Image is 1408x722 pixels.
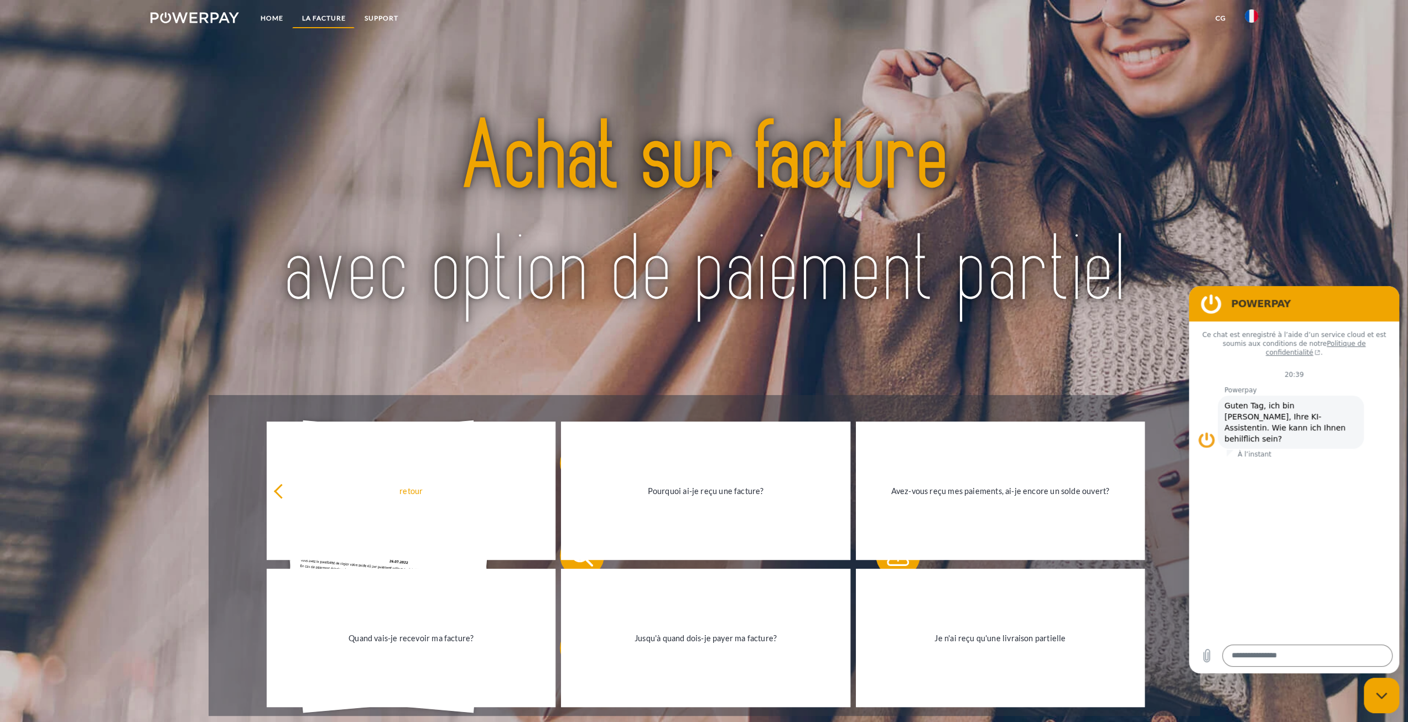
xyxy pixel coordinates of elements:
[568,630,843,645] div: Jusqu'à quand dois-je payer ma facture?
[863,630,1138,645] div: Je n'ai reçu qu'une livraison partielle
[863,483,1138,498] div: Avez-vous reçu mes paiements, ai-je encore un solde ouvert?
[355,8,407,28] a: Support
[856,422,1145,560] a: Avez-vous reçu mes paiements, ai-je encore un solde ouvert?
[1364,678,1399,713] iframe: Bouton de lancement de la fenêtre de messagerie, conversation en cours
[150,12,240,23] img: logo-powerpay-white.svg
[1189,286,1399,673] iframe: Fenêtre de messagerie
[1245,9,1258,23] img: fr
[568,483,843,498] div: Pourquoi ai-je reçu une facture?
[273,483,549,498] div: retour
[1206,8,1235,28] a: CG
[273,630,549,645] div: Quand vais-je recevoir ma facture?
[292,8,355,28] a: LA FACTURE
[266,72,1142,358] img: title-powerpay_fr.svg
[251,8,292,28] a: Home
